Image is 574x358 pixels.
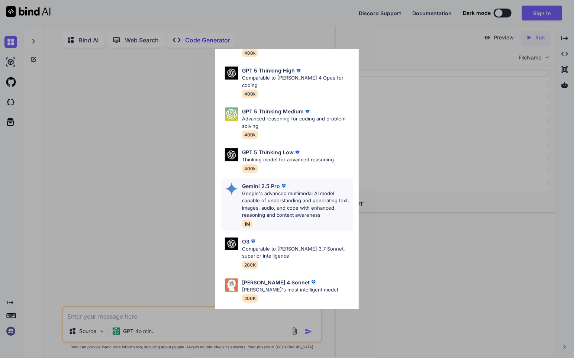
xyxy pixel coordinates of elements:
img: Pick Models [225,107,238,121]
p: Google's advanced multimodal AI model capable of understanding and generating text, images, audio... [242,190,353,219]
p: O3 [242,238,249,245]
span: 200K [242,294,258,303]
img: premium [310,278,317,286]
img: Pick Models [225,238,238,251]
p: Comparable to [PERSON_NAME] 3.7 Sonnet, superior intelligence [242,245,353,260]
p: Thinking model for advanced reasoning. [242,156,335,164]
img: premium [304,108,311,115]
span: 400k [242,130,258,139]
span: 400k [242,49,258,57]
img: Pick Models [225,278,238,292]
p: Advanced reasoning for coding and problem solving [242,115,353,130]
img: Pick Models [225,182,238,196]
span: 400k [242,164,258,173]
p: [PERSON_NAME] 4 Sonnet [242,278,310,286]
p: GPT 5 Thinking Medium [242,107,304,115]
img: premium [280,182,287,190]
img: premium [295,67,302,74]
img: Pick Models [225,148,238,161]
span: 1M [242,220,252,228]
span: 400k [242,90,258,98]
p: Comparable to [PERSON_NAME] 4 Opus for coding [242,74,353,89]
p: GPT 5 Thinking Low [242,148,294,156]
img: premium [249,238,257,245]
p: GPT 5 Thinking High [242,67,295,74]
span: 200K [242,261,258,269]
img: Pick Models [225,67,238,80]
p: Gemini 2.5 Pro [242,182,280,190]
img: premium [294,149,301,156]
p: [PERSON_NAME]'s most intelligent model [242,286,338,294]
